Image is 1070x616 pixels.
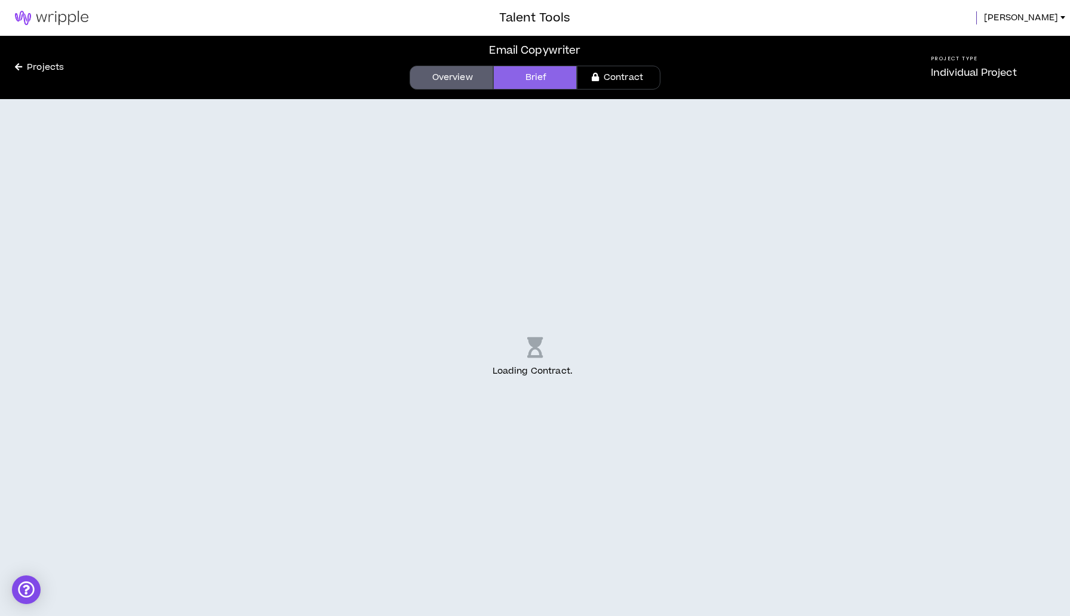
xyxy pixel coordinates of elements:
[984,11,1058,24] span: [PERSON_NAME]
[931,66,1017,80] p: Individual Project
[489,42,580,58] div: Email Copywriter
[410,66,493,90] a: Overview
[493,365,578,378] p: Loading Contract .
[577,66,660,90] a: Contract
[493,66,577,90] a: Brief
[931,55,1017,63] h5: Project Type
[499,9,570,27] h3: Talent Tools
[12,575,41,604] div: Open Intercom Messenger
